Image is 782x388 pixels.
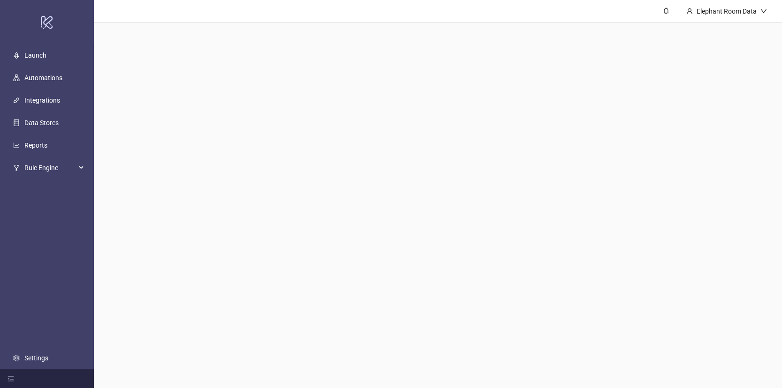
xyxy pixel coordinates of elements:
[13,164,20,171] span: fork
[693,6,760,16] div: Elephant Room Data
[24,97,60,104] a: Integrations
[760,8,767,15] span: down
[24,354,48,362] a: Settings
[24,74,62,82] a: Automations
[686,8,693,15] span: user
[8,375,14,382] span: menu-fold
[663,7,669,14] span: bell
[24,142,47,149] a: Reports
[24,119,59,127] a: Data Stores
[24,158,76,177] span: Rule Engine
[24,52,46,59] a: Launch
